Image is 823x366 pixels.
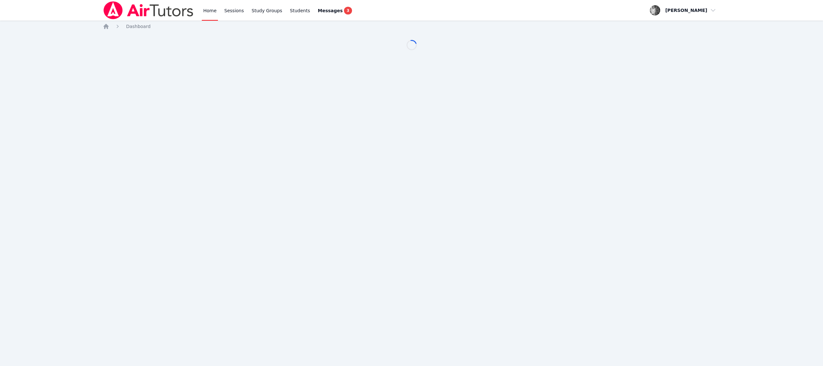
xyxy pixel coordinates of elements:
nav: Breadcrumb [103,23,720,30]
span: Dashboard [126,24,151,29]
span: 3 [344,7,352,14]
a: Dashboard [126,23,151,30]
img: Air Tutors [103,1,194,19]
span: Messages [318,7,343,14]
